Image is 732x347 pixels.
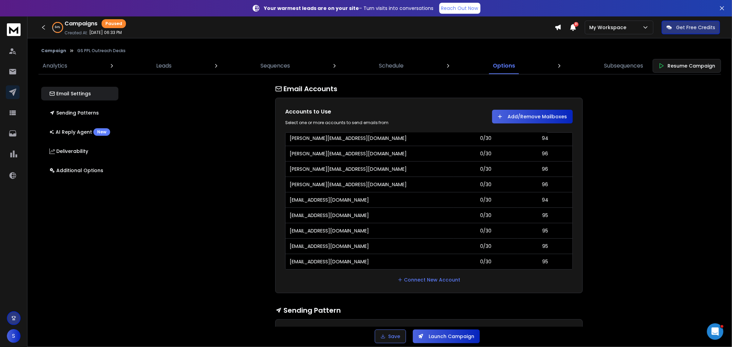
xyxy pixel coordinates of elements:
p: Created At: [65,30,88,36]
td: 94 [518,130,572,146]
td: 96 [518,146,572,161]
td: 0/30 [454,161,518,177]
button: Add/Remove Mailboxes [492,110,573,123]
td: 0/30 [454,146,518,161]
p: [EMAIL_ADDRESS][DOMAIN_NAME] [290,243,369,250]
a: Reach Out Now [439,3,480,14]
p: [EMAIL_ADDRESS][DOMAIN_NAME] [290,212,369,219]
button: S [7,329,21,343]
td: 0/30 [454,207,518,223]
td: 0/30 [454,238,518,254]
p: Additional Options [49,167,103,174]
button: Sending Patterns [41,106,118,120]
td: 0/30 [454,192,518,207]
a: Connect New Account [397,276,461,283]
p: Analytics [43,62,67,70]
iframe: Intercom live chat [707,323,723,340]
button: Get Free Credits [662,21,720,34]
p: [EMAIL_ADDRESS][DOMAIN_NAME] [290,227,369,234]
div: Paused [102,19,126,28]
h1: Accounts to Use [285,108,422,116]
p: [DATE] 06:33 PM [89,30,122,35]
td: 0/30 [454,223,518,238]
p: Reach Out Now [441,5,478,12]
a: Schedule [375,58,408,74]
td: 95 [518,254,572,269]
img: logo [7,23,21,36]
p: Sequences [260,62,290,70]
td: 0/30 [454,130,518,146]
span: 31 [574,22,579,27]
button: AI Reply AgentNew [41,125,118,139]
td: 95 [518,207,572,223]
button: Launch Campaign [413,330,480,343]
p: Leads [156,62,172,70]
p: 84 % [55,25,60,29]
button: Campaign [41,48,66,53]
p: Schedule [379,62,404,70]
div: New [93,128,110,136]
p: Email Settings [49,90,91,97]
p: [EMAIL_ADDRESS][DOMAIN_NAME] [290,196,369,203]
p: [PERSON_NAME][EMAIL_ADDRESS][DOMAIN_NAME] [290,150,407,157]
p: [PERSON_NAME][EMAIL_ADDRESS][DOMAIN_NAME] [290,135,407,142]
p: [PERSON_NAME][EMAIL_ADDRESS][DOMAIN_NAME] [290,166,407,172]
td: 96 [518,177,572,192]
p: AI Reply Agent [49,128,110,136]
div: Select one or more accounts to send emails from [285,120,422,125]
strong: Your warmest leads are on your site [264,5,359,12]
button: Additional Options [41,164,118,177]
p: Sending Patterns [49,109,99,116]
button: Save [375,330,406,343]
td: 96 [518,161,572,177]
h1: Email Accounts [275,84,583,94]
td: 95 [518,223,572,238]
p: Subsequences [604,62,643,70]
a: Options [489,58,519,74]
td: 0/30 [454,254,518,269]
p: Get Free Credits [676,24,715,31]
p: [PERSON_NAME][EMAIL_ADDRESS][DOMAIN_NAME] [290,181,407,188]
a: Leads [152,58,176,74]
td: 94 [518,192,572,207]
button: Resume Campaign [653,59,721,73]
a: Sequences [256,58,294,74]
button: Deliverability [41,144,118,158]
td: 95 [518,238,572,254]
p: GS PPL Outreach Decks [77,48,126,53]
p: My Workspace [589,24,629,31]
p: Deliverability [49,148,88,155]
a: Analytics [38,58,71,74]
h1: Sending Pattern [275,306,583,315]
a: Subsequences [600,58,647,74]
p: [EMAIL_ADDRESS][DOMAIN_NAME] [290,258,369,265]
td: 0/30 [454,177,518,192]
p: – Turn visits into conversations [264,5,434,12]
p: Options [493,62,515,70]
button: Email Settings [41,87,118,100]
h1: Campaigns [65,20,97,28]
